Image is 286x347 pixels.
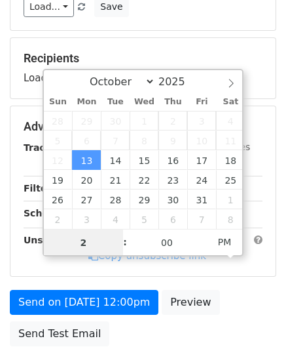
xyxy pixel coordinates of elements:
span: September 30, 2025 [101,111,130,131]
iframe: Chat Widget [221,284,286,347]
span: October 15, 2025 [130,150,158,170]
span: October 25, 2025 [216,170,245,190]
span: November 3, 2025 [72,209,101,229]
span: October 21, 2025 [101,170,130,190]
a: Preview [162,290,219,315]
span: : [123,229,127,255]
span: Tue [101,98,130,106]
span: September 29, 2025 [72,111,101,131]
span: October 5, 2025 [44,131,73,150]
span: November 8, 2025 [216,209,245,229]
strong: Schedule [24,208,71,218]
span: October 18, 2025 [216,150,245,170]
span: October 8, 2025 [130,131,158,150]
div: Loading... [24,51,262,85]
span: October 9, 2025 [158,131,187,150]
span: October 12, 2025 [44,150,73,170]
span: October 17, 2025 [187,150,216,170]
span: October 14, 2025 [101,150,130,170]
span: October 22, 2025 [130,170,158,190]
span: October 30, 2025 [158,190,187,209]
span: October 28, 2025 [101,190,130,209]
strong: Unsubscribe [24,235,88,245]
span: November 4, 2025 [101,209,130,229]
h5: Advanced [24,119,262,134]
span: November 2, 2025 [44,209,73,229]
span: Sun [44,98,73,106]
span: September 28, 2025 [44,111,73,131]
a: Copy unsubscribe link [88,250,206,262]
input: Minute [127,230,207,256]
input: Year [155,75,202,88]
input: Hour [44,230,124,256]
span: October 29, 2025 [130,190,158,209]
strong: Filters [24,183,57,194]
span: October 10, 2025 [187,131,216,150]
span: October 2, 2025 [158,111,187,131]
span: October 6, 2025 [72,131,101,150]
strong: Tracking [24,142,67,153]
span: October 4, 2025 [216,111,245,131]
span: Mon [72,98,101,106]
span: October 26, 2025 [44,190,73,209]
h5: Recipients [24,51,262,66]
span: November 1, 2025 [216,190,245,209]
span: October 27, 2025 [72,190,101,209]
span: November 5, 2025 [130,209,158,229]
span: October 16, 2025 [158,150,187,170]
a: Send Test Email [10,321,109,346]
span: October 20, 2025 [72,170,101,190]
span: October 7, 2025 [101,131,130,150]
span: October 11, 2025 [216,131,245,150]
span: Sat [216,98,245,106]
span: Thu [158,98,187,106]
span: Fri [187,98,216,106]
span: Click to toggle [207,229,243,255]
span: October 1, 2025 [130,111,158,131]
span: October 3, 2025 [187,111,216,131]
span: October 24, 2025 [187,170,216,190]
span: October 19, 2025 [44,170,73,190]
span: November 6, 2025 [158,209,187,229]
span: October 13, 2025 [72,150,101,170]
a: Send on [DATE] 12:00pm [10,290,158,315]
span: Wed [130,98,158,106]
span: October 31, 2025 [187,190,216,209]
span: October 23, 2025 [158,170,187,190]
span: November 7, 2025 [187,209,216,229]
